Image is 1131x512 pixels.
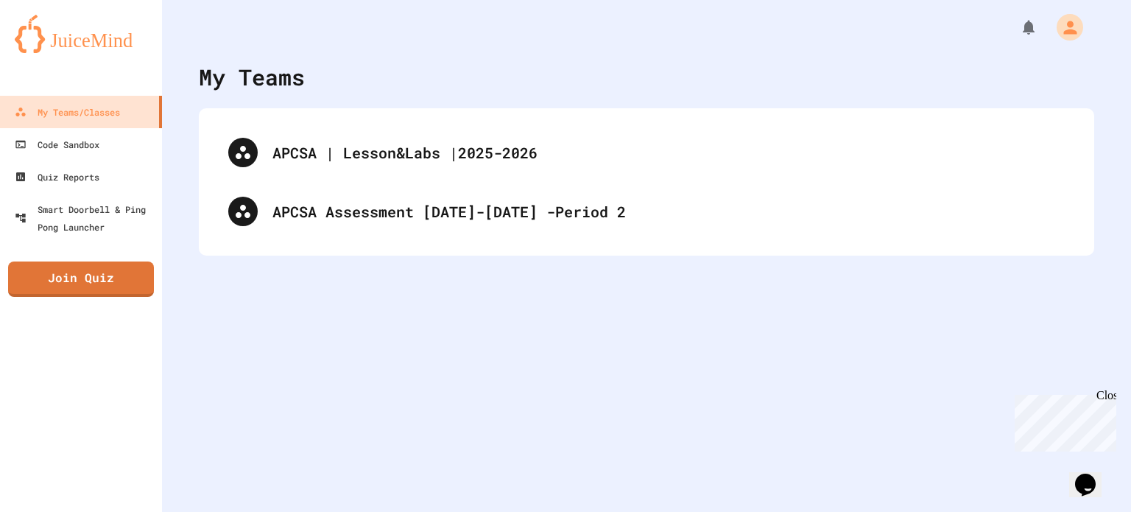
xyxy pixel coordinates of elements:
[214,123,1079,182] div: APCSA | Lesson&Labs |2025-2026
[15,200,156,236] div: Smart Doorbell & Ping Pong Launcher
[1041,10,1087,44] div: My Account
[272,141,1065,164] div: APCSA | Lesson&Labs |2025-2026
[272,200,1065,222] div: APCSA Assessment [DATE]-[DATE] -Period 2
[15,168,99,186] div: Quiz Reports
[1069,453,1116,497] iframe: chat widget
[15,136,99,153] div: Code Sandbox
[15,15,147,53] img: logo-orange.svg
[15,103,120,121] div: My Teams/Classes
[199,60,305,94] div: My Teams
[993,15,1041,40] div: My Notifications
[8,262,154,297] a: Join Quiz
[6,6,102,94] div: Chat with us now!Close
[214,182,1079,241] div: APCSA Assessment [DATE]-[DATE] -Period 2
[1009,389,1116,452] iframe: chat widget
